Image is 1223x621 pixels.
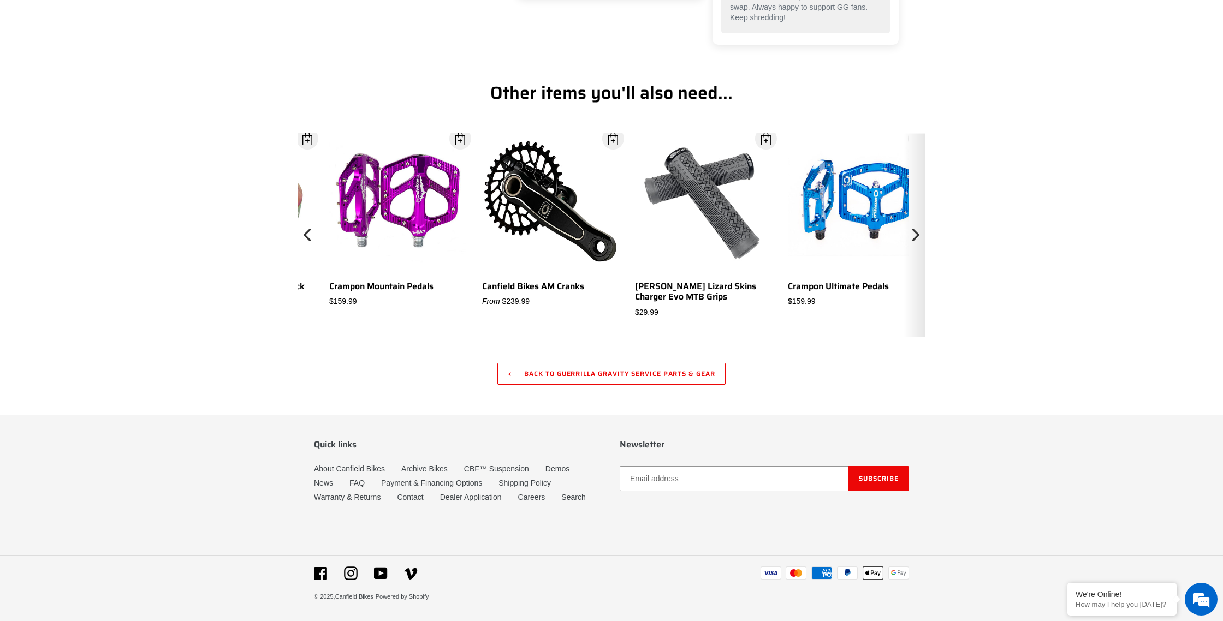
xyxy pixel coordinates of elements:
[620,466,848,491] input: Email address
[12,60,28,76] div: Navigation go back
[497,363,726,385] a: Back to Guerrilla Gravity Service Parts & Gear
[314,593,373,600] small: © 2025,
[298,133,319,337] button: Previous
[73,61,200,75] div: Chat with us now
[620,439,909,450] p: Newsletter
[1076,600,1168,608] p: How may I help you today?
[397,493,423,501] a: Contact
[904,133,925,337] button: Next
[314,493,381,501] a: Warranty & Returns
[314,464,385,473] a: About Canfield Bikes
[314,439,603,450] p: Quick links
[5,298,208,336] textarea: Type your message and hit 'Enter'
[329,133,466,307] a: Crampon Mountain Pedals $159.99 Open Dialog Crampon Mountain Pedals
[848,466,909,491] button: Subscribe
[401,464,448,473] a: Archive Bikes
[349,479,365,487] a: FAQ
[545,464,569,473] a: Demos
[335,593,373,600] a: Canfield Bikes
[35,55,62,82] img: d_696896380_company_1647369064580_696896380
[179,5,205,32] div: Minimize live chat window
[63,138,151,248] span: We're online!
[1076,590,1168,599] div: We're Online!
[561,493,585,501] a: Search
[440,493,502,501] a: Dealer Application
[498,479,551,487] a: Shipping Policy
[464,464,529,473] a: CBF™ Suspension
[314,82,909,103] h1: Other items you'll also need...
[518,493,545,501] a: Careers
[381,479,482,487] a: Payment & Financing Options
[314,479,333,487] a: News
[859,473,899,483] span: Subscribe
[376,593,429,600] a: Powered by Shopify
